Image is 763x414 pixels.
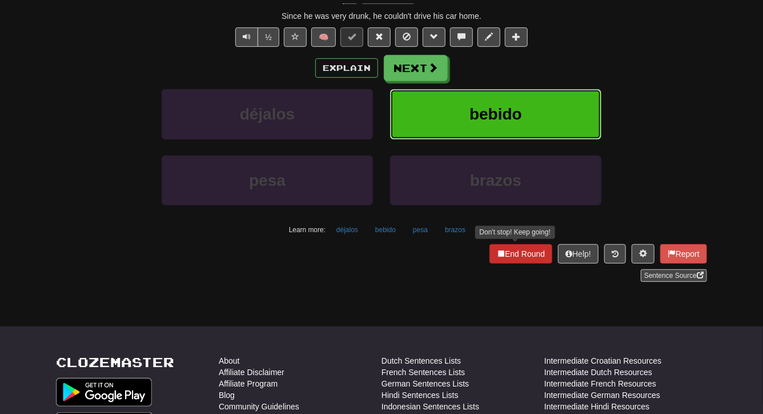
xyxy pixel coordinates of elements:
button: ½ [258,27,279,47]
a: Dutch Sentences Lists [381,355,461,367]
button: Help! [558,244,599,264]
button: pesa [162,156,373,205]
button: bebido [390,89,601,139]
button: Grammar (alt+g) [423,27,445,47]
button: bebido [369,221,402,238]
button: Report [660,244,707,264]
a: About [219,355,240,367]
a: Clozemaster [56,355,174,369]
div: Text-to-speech controls [233,27,279,47]
button: pesa [407,221,434,238]
button: déjalos [330,221,364,238]
button: Next [384,55,448,81]
a: Intermediate German Resources [544,389,660,401]
a: Intermediate Dutch Resources [544,367,652,378]
button: Ignore sentence (alt+i) [395,27,418,47]
div: Since he was very drunk, he couldn't drive his car home. [56,10,707,22]
button: Discuss sentence (alt+u) [450,27,473,47]
a: French Sentences Lists [381,367,465,378]
small: Learn more: [289,226,326,234]
a: Intermediate Hindi Resources [544,401,649,412]
button: 🧠 [311,27,336,47]
a: Affiliate Program [219,378,278,389]
button: Edit sentence (alt+d) [477,27,500,47]
span: brazos [470,172,521,189]
a: Intermediate Croatian Resources [544,355,661,367]
button: Play sentence audio (ctl+space) [235,27,258,47]
button: déjalos [162,89,373,139]
button: End Round [489,244,552,264]
button: Favorite sentence (alt+f) [284,27,307,47]
a: German Sentences Lists [381,378,469,389]
button: Round history (alt+y) [604,244,626,264]
a: Indonesian Sentences Lists [381,401,479,412]
a: Blog [219,389,235,401]
button: Add to collection (alt+a) [505,27,528,47]
button: brazos [439,221,472,238]
span: déjalos [240,105,295,123]
span: pesa [249,172,286,189]
a: Affiliate Disclaimer [219,367,284,378]
a: Hindi Sentences Lists [381,389,459,401]
a: Sentence Source [641,269,707,282]
img: Get it on Google Play [56,378,152,407]
span: bebido [469,105,522,123]
button: Set this sentence to 100% Mastered (alt+m) [340,27,363,47]
a: Intermediate French Resources [544,378,656,389]
button: brazos [390,156,601,205]
a: Community Guidelines [219,401,299,412]
button: Explain [315,58,378,78]
div: Don't stop! Keep going! [475,226,555,239]
button: Reset to 0% Mastered (alt+r) [368,27,391,47]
